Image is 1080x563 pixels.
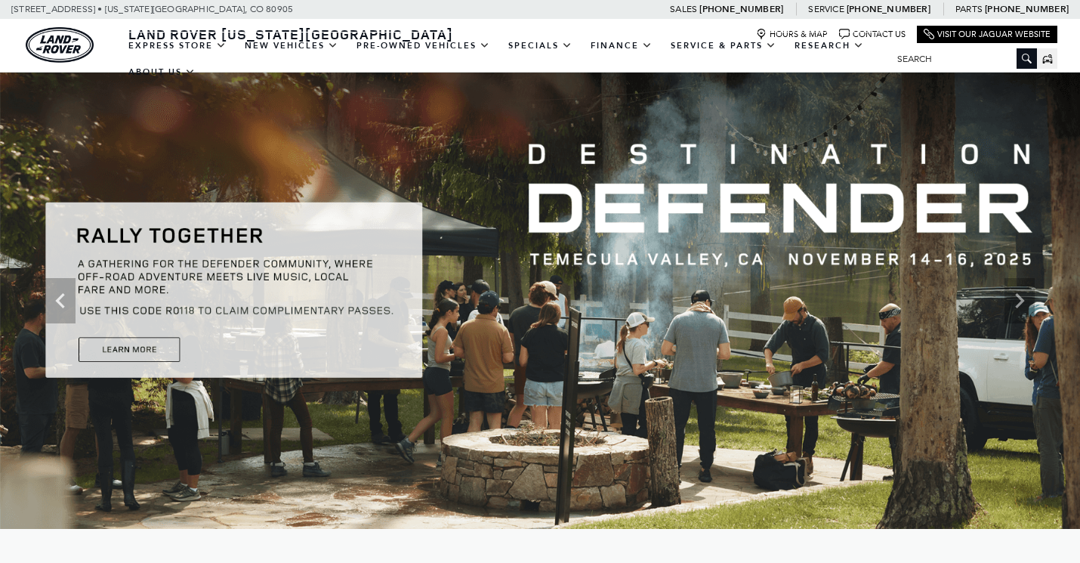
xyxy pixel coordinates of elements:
a: land-rover [26,27,94,63]
a: Hours & Map [756,29,828,40]
a: Visit Our Jaguar Website [924,29,1051,40]
span: Service [808,4,844,14]
a: Pre-Owned Vehicles [347,32,499,59]
span: Land Rover [US_STATE][GEOGRAPHIC_DATA] [128,25,453,43]
a: Specials [499,32,582,59]
a: [PHONE_NUMBER] [847,3,930,15]
a: Service & Parts [662,32,785,59]
a: EXPRESS STORE [119,32,236,59]
span: Sales [670,4,697,14]
a: [PHONE_NUMBER] [699,3,783,15]
a: Land Rover [US_STATE][GEOGRAPHIC_DATA] [119,25,462,43]
input: Search [886,50,1037,68]
img: Land Rover [26,27,94,63]
nav: Main Navigation [119,32,886,85]
a: New Vehicles [236,32,347,59]
a: [STREET_ADDRESS] • [US_STATE][GEOGRAPHIC_DATA], CO 80905 [11,4,293,14]
a: Contact Us [839,29,906,40]
a: About Us [119,59,205,85]
span: Parts [955,4,983,14]
a: Finance [582,32,662,59]
a: Research [785,32,873,59]
a: [PHONE_NUMBER] [985,3,1069,15]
